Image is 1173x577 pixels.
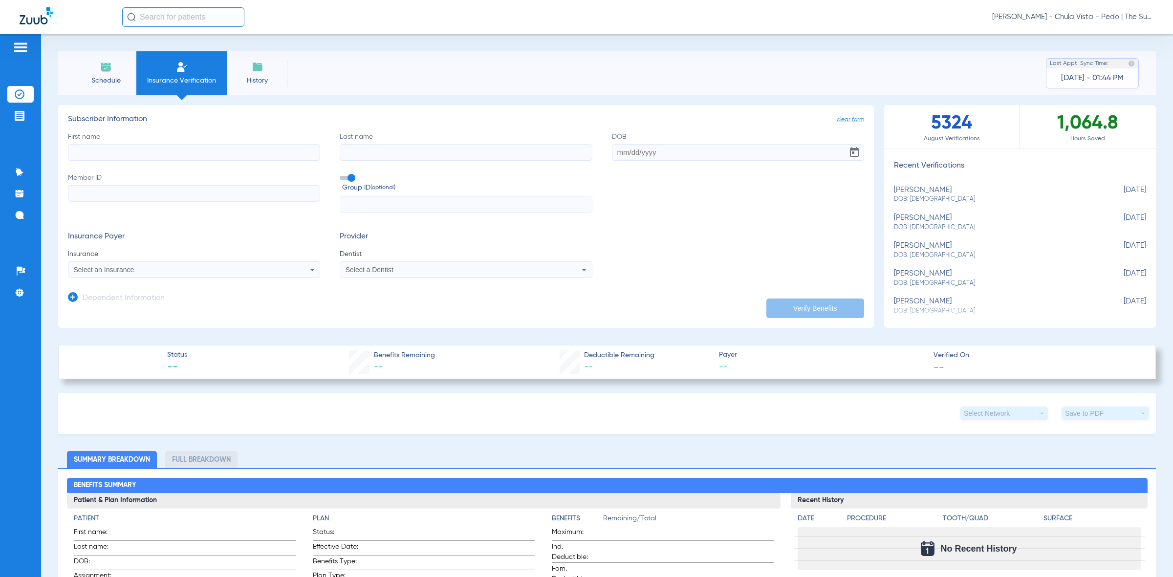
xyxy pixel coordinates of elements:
span: [DATE] [1097,269,1146,287]
span: Group ID [342,183,592,193]
h4: Tooth/Quad [943,513,1040,524]
label: Member ID [68,173,320,213]
div: [PERSON_NAME] [894,186,1097,204]
span: DOB: [DEMOGRAPHIC_DATA] [894,223,1097,232]
img: History [252,61,263,73]
span: -- [167,361,187,374]
h4: Plan [313,513,535,524]
span: -- [719,361,925,373]
h2: Benefits Summary [67,478,1148,493]
h3: Provider [340,232,592,242]
span: [DATE] [1097,241,1146,259]
div: 5324 [884,105,1020,149]
app-breakdown-title: Tooth/Quad [943,513,1040,527]
h3: Recent History [791,493,1148,509]
span: Last Appt. Sync Time: [1050,59,1108,68]
li: Summary Breakdown [67,451,157,468]
span: Deductible Remaining [584,350,654,361]
h4: Patient [74,513,296,524]
span: [DATE] [1097,186,1146,204]
span: DOB: [DEMOGRAPHIC_DATA] [894,195,1097,204]
span: Hours Saved [1020,134,1156,144]
div: [PERSON_NAME] [894,269,1097,287]
img: Calendar [921,541,934,556]
span: Effective Date: [313,542,361,555]
div: [PERSON_NAME] [894,241,1097,259]
span: -- [934,362,944,372]
label: Last name [340,132,592,161]
span: Insurance Verification [144,76,219,85]
img: last sync help info [1128,60,1135,67]
span: -- [374,363,383,371]
span: DOB: [DEMOGRAPHIC_DATA] [894,279,1097,288]
div: 1,064.8 [1020,105,1156,149]
span: Status [167,350,187,360]
app-breakdown-title: Procedure [847,513,939,527]
h4: Surface [1043,513,1141,524]
span: -- [584,363,593,371]
span: Benefits Remaining [374,350,435,361]
input: Search for patients [122,7,244,27]
img: Search Icon [127,13,136,21]
span: Select an Insurance [74,266,134,274]
img: hamburger-icon [13,42,28,53]
span: DOB: [74,556,122,570]
h4: Benefits [552,513,603,524]
label: First name [68,132,320,161]
span: Last name: [74,542,122,555]
span: History [234,76,281,85]
span: Benefits Type: [313,556,361,570]
span: clear form [837,115,864,125]
h3: Patient & Plan Information [67,493,781,509]
span: DOB: [DEMOGRAPHIC_DATA] [894,251,1097,260]
app-breakdown-title: Benefits [552,513,603,527]
img: Manual Insurance Verification [176,61,188,73]
h3: Dependent Information [83,294,165,303]
button: Open calendar [845,143,864,162]
small: (optional) [370,183,395,193]
input: DOBOpen calendar [612,144,864,161]
span: Ind. Deductible: [552,542,600,562]
label: DOB [612,132,864,161]
span: Maximum: [552,527,600,540]
span: [DATE] [1097,297,1146,315]
h3: Insurance Payer [68,232,320,242]
span: Verified On [934,350,1140,361]
app-breakdown-title: Date [798,513,839,527]
span: August Verifications [884,134,1020,144]
span: [DATE] [1097,214,1146,232]
span: No Recent History [940,544,1017,554]
div: [PERSON_NAME] [894,297,1097,315]
img: Schedule [100,61,112,73]
li: Full Breakdown [165,451,238,468]
img: Zuub Logo [20,7,53,24]
input: Last name [340,144,592,161]
h3: Subscriber Information [68,115,864,125]
span: [PERSON_NAME] - Chula Vista - Pedo | The Super Dentists [992,12,1153,22]
span: Select a Dentist [346,266,393,274]
button: Verify Benefits [766,299,864,318]
h4: Procedure [847,513,939,524]
h3: Recent Verifications [884,161,1156,171]
span: [DATE] - 01:44 PM [1061,73,1124,83]
span: Schedule [83,76,129,85]
span: First name: [74,527,122,540]
input: Member ID [68,185,320,202]
app-breakdown-title: Surface [1043,513,1141,527]
span: Insurance [68,249,320,259]
iframe: Chat Widget [1124,530,1173,577]
div: [PERSON_NAME] [894,214,1097,232]
h4: Date [798,513,839,524]
span: Status: [313,527,361,540]
input: First name [68,144,320,161]
span: Remaining/Total [603,513,774,527]
span: Dentist [340,249,592,259]
span: Payer [719,350,925,360]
